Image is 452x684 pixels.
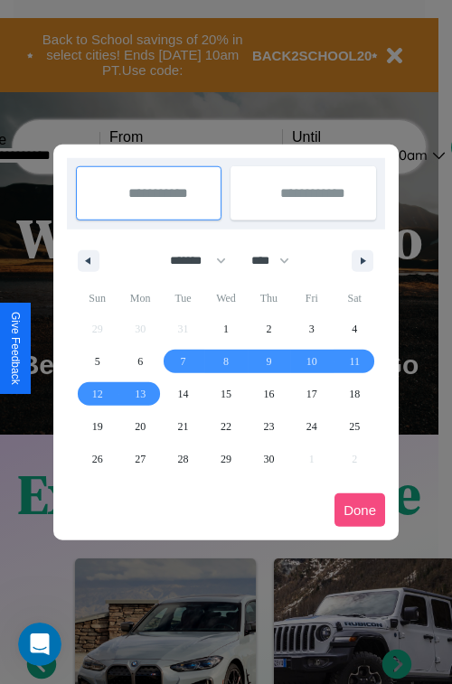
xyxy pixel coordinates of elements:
[135,378,146,410] span: 13
[118,443,161,475] button: 27
[221,378,231,410] span: 15
[118,410,161,443] button: 20
[76,378,118,410] button: 12
[248,378,290,410] button: 16
[162,284,204,313] span: Tue
[204,410,247,443] button: 22
[248,284,290,313] span: Thu
[349,410,360,443] span: 25
[118,284,161,313] span: Mon
[204,313,247,345] button: 1
[92,378,103,410] span: 12
[263,410,274,443] span: 23
[76,284,118,313] span: Sun
[221,443,231,475] span: 29
[162,378,204,410] button: 14
[135,443,146,475] span: 27
[290,345,333,378] button: 10
[263,443,274,475] span: 30
[118,345,161,378] button: 6
[178,410,189,443] span: 21
[9,312,22,385] div: Give Feedback
[334,313,376,345] button: 4
[266,313,271,345] span: 2
[290,378,333,410] button: 17
[223,313,229,345] span: 1
[95,345,100,378] span: 5
[223,345,229,378] span: 8
[204,284,247,313] span: Wed
[76,345,118,378] button: 5
[334,284,376,313] span: Sat
[76,443,118,475] button: 26
[290,410,333,443] button: 24
[204,443,247,475] button: 29
[92,443,103,475] span: 26
[290,313,333,345] button: 3
[162,345,204,378] button: 7
[162,443,204,475] button: 28
[334,493,385,527] button: Done
[334,410,376,443] button: 25
[306,410,317,443] span: 24
[248,345,290,378] button: 9
[248,313,290,345] button: 2
[204,345,247,378] button: 8
[349,378,360,410] span: 18
[118,378,161,410] button: 13
[290,284,333,313] span: Fri
[306,378,317,410] span: 17
[162,410,204,443] button: 21
[76,410,118,443] button: 19
[248,410,290,443] button: 23
[18,623,61,666] iframe: Intercom live chat
[263,378,274,410] span: 16
[178,443,189,475] span: 28
[306,345,317,378] span: 10
[181,345,186,378] span: 7
[135,410,146,443] span: 20
[266,345,271,378] span: 9
[352,313,357,345] span: 4
[248,443,290,475] button: 30
[92,410,103,443] span: 19
[334,378,376,410] button: 18
[309,313,315,345] span: 3
[334,345,376,378] button: 11
[178,378,189,410] span: 14
[349,345,360,378] span: 11
[137,345,143,378] span: 6
[204,378,247,410] button: 15
[221,410,231,443] span: 22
